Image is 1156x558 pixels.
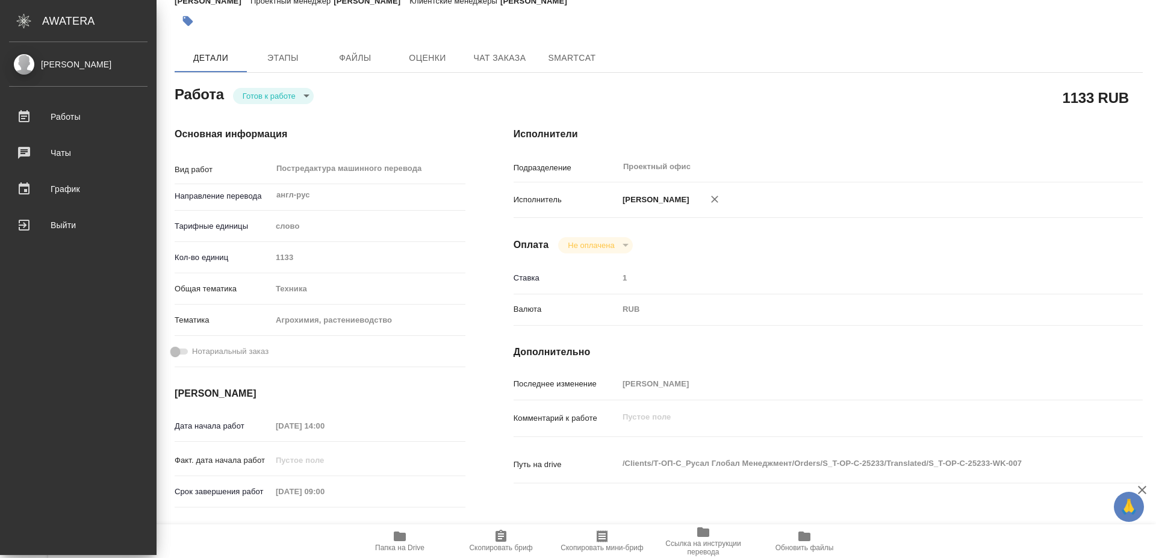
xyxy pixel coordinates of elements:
button: Обновить файлы [754,524,855,558]
p: Направление перевода [175,190,272,202]
a: Работы [3,102,154,132]
h2: Работа [175,82,224,104]
button: Скопировать бриф [450,524,552,558]
h4: Оплата [514,238,549,252]
div: Чаты [9,144,148,162]
span: 🙏 [1119,494,1139,519]
input: Пустое поле [618,269,1090,287]
button: Папка на Drive [349,524,450,558]
span: Этапы [254,51,312,66]
div: График [9,180,148,198]
input: Пустое поле [272,249,465,266]
p: Исполнитель [514,194,618,206]
p: Дата начала работ [175,420,272,432]
p: Кол-во единиц [175,252,272,264]
span: Папка на Drive [375,544,424,552]
div: слово [272,216,465,237]
a: График [3,174,154,204]
div: AWATERA [42,9,157,33]
div: Выйти [9,216,148,234]
p: [PERSON_NAME] [618,194,689,206]
span: Обновить файлы [775,544,834,552]
p: Факт. дата начала работ [175,454,272,467]
a: Выйти [3,210,154,240]
p: Срок завершения работ [175,486,272,498]
h4: [PERSON_NAME] [175,386,465,401]
input: Пустое поле [272,417,377,435]
p: Путь на drive [514,459,618,471]
p: Тарифные единицы [175,220,272,232]
input: Пустое поле [618,375,1090,392]
button: Добавить тэг [175,8,201,34]
div: Работы [9,108,148,126]
p: Тематика [175,314,272,326]
button: Готов к работе [239,91,299,101]
span: Оценки [399,51,456,66]
button: Скопировать мини-бриф [552,524,653,558]
span: SmartCat [543,51,601,66]
span: Ссылка на инструкции перевода [660,539,747,556]
p: Комментарий к работе [514,412,618,424]
div: RUB [618,299,1090,320]
button: Ссылка на инструкции перевода [653,524,754,558]
div: Агрохимия, растениеводство [272,310,465,330]
button: Удалить исполнителя [701,186,728,212]
button: Не оплачена [564,240,618,250]
span: Скопировать мини-бриф [561,544,643,552]
a: Чаты [3,138,154,168]
span: Скопировать бриф [469,544,532,552]
span: Файлы [326,51,384,66]
p: Подразделение [514,162,618,174]
p: Вид работ [175,164,272,176]
p: Ставка [514,272,618,284]
span: Нотариальный заказ [192,346,269,358]
h4: Основная информация [175,127,465,141]
textarea: /Clients/Т-ОП-С_Русал Глобал Менеджмент/Orders/S_T-OP-C-25233/Translated/S_T-OP-C-25233-WK-007 [618,453,1090,474]
span: Чат заказа [471,51,529,66]
input: Пустое поле [272,483,377,500]
h2: 1133 RUB [1063,87,1129,108]
p: Валюта [514,303,618,315]
div: Техника [272,279,465,299]
input: Пустое поле [272,451,377,469]
p: Общая тематика [175,283,272,295]
button: 🙏 [1114,492,1144,522]
div: Готов к работе [558,237,632,253]
h4: Дополнительно [514,345,1143,359]
p: Последнее изменение [514,378,618,390]
div: Готов к работе [233,88,314,104]
div: [PERSON_NAME] [9,58,148,71]
span: Детали [182,51,240,66]
h4: Исполнители [514,127,1143,141]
